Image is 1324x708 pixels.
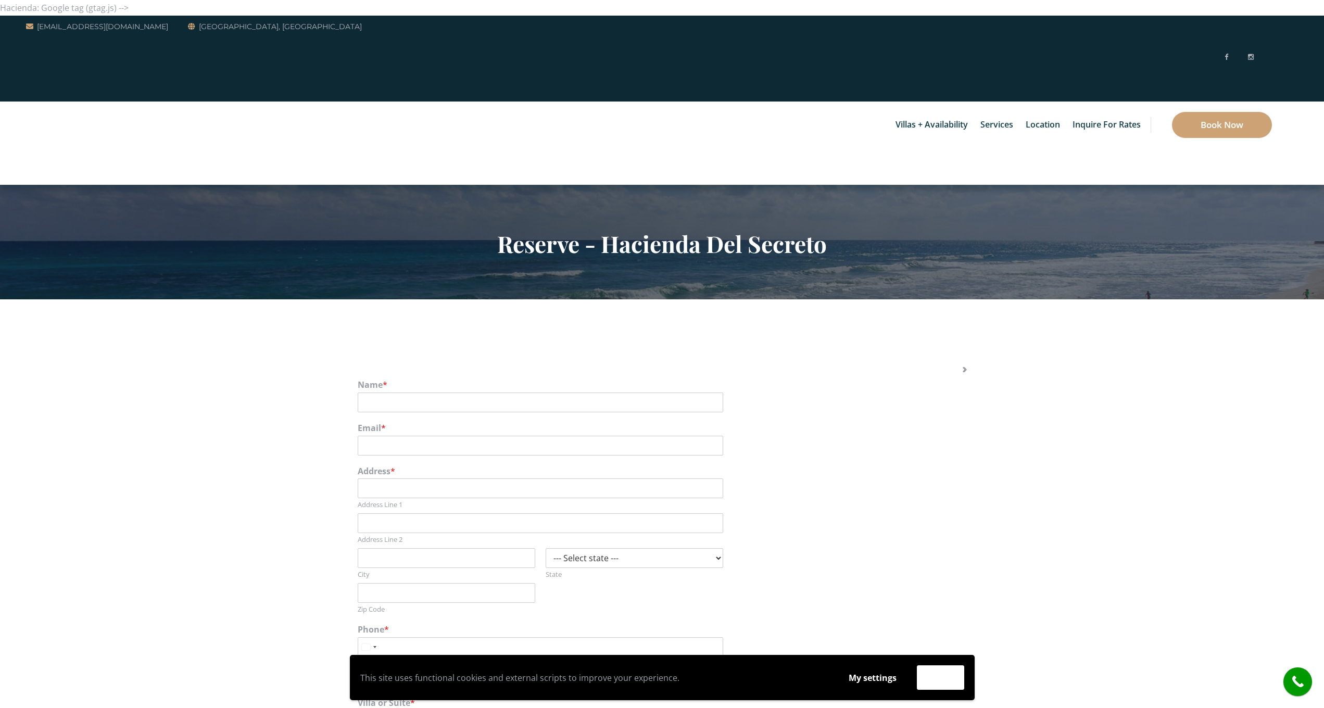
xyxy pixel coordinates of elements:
a: Villas + Availability [890,102,973,148]
i: call [1286,670,1309,693]
img: svg%3E [1264,19,1272,97]
a: call [1283,667,1312,696]
label: Email [358,423,967,434]
img: Awesome Logo [26,104,75,182]
button: Selected country [358,637,380,657]
label: City [358,570,535,579]
a: Book Now [1172,112,1272,138]
a: Location [1020,102,1065,148]
label: Address [358,466,967,477]
a: Inquire for Rates [1067,102,1146,148]
a: Services [975,102,1018,148]
a: [EMAIL_ADDRESS][DOMAIN_NAME] [26,20,168,33]
h2: Reserve - Hacienda Del Secreto [358,230,967,257]
label: Phone [358,624,967,635]
input: Phone [358,637,723,657]
button: My settings [839,666,906,690]
label: Name [358,380,967,390]
a: [GEOGRAPHIC_DATA], [GEOGRAPHIC_DATA] [188,20,362,33]
label: Address Line 2 [358,535,723,544]
button: Accept [917,665,964,690]
label: State [546,570,723,579]
p: This site uses functional cookies and external scripts to improve your experience. [360,670,828,686]
label: Zip Code [358,605,535,614]
label: Address Line 1 [358,500,723,509]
